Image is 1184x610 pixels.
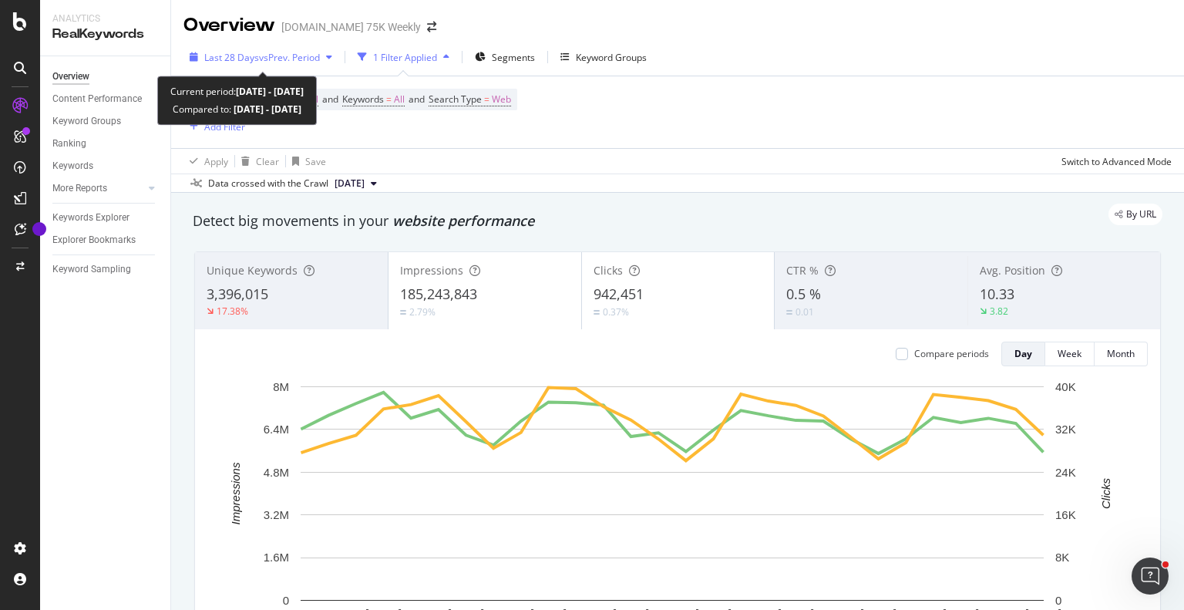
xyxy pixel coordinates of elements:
iframe: Intercom live chat [1132,558,1169,595]
a: Content Performance [52,91,160,107]
button: Day [1001,342,1045,366]
button: Last 28 DaysvsPrev. Period [183,45,338,69]
div: Content Performance [52,91,142,107]
div: Analytics [52,12,158,25]
div: legacy label [1108,204,1162,225]
span: and [322,93,338,106]
a: Explorer Bookmarks [52,232,160,248]
a: Keyword Sampling [52,261,160,278]
div: Keywords Explorer [52,210,129,226]
span: Last 28 Days [204,51,259,64]
a: Keywords Explorer [52,210,160,226]
div: Switch to Advanced Mode [1061,155,1172,168]
span: Web [492,89,511,110]
text: 0 [1055,594,1061,607]
text: 8M [273,380,289,393]
div: Keywords [52,158,93,174]
div: Save [305,155,326,168]
a: Keywords [52,158,160,174]
span: By URL [1126,210,1156,219]
text: 3.2M [264,508,289,521]
div: RealKeywords [52,25,158,43]
div: Keyword Groups [52,113,121,130]
span: CTR % [786,263,819,278]
span: and [409,93,425,106]
div: Keyword Sampling [52,261,131,278]
span: Keywords [342,93,384,106]
div: Add Filter [204,120,245,133]
div: More Reports [52,180,107,197]
text: 16K [1055,508,1076,521]
span: = [484,93,489,106]
button: Save [286,149,326,174]
span: All [394,89,405,110]
div: Current period: [170,83,304,100]
div: Month [1107,347,1135,360]
div: Compared to: [173,100,301,118]
div: 2.79% [409,305,436,318]
span: Search Type [429,93,482,106]
text: 6.4M [264,423,289,436]
button: Segments [469,45,541,69]
a: More Reports [52,180,144,197]
button: [DATE] [328,174,383,193]
img: Equal [400,310,406,315]
button: Apply [183,149,228,174]
text: 1.6M [264,551,289,564]
span: 185,243,843 [400,285,477,303]
button: Switch to Advanced Mode [1055,149,1172,174]
div: 3.82 [990,305,1008,318]
button: Clear [235,149,279,174]
text: 40K [1055,380,1076,393]
span: Clicks [594,263,623,278]
span: 942,451 [594,285,644,303]
a: Overview [52,69,160,85]
div: arrow-right-arrow-left [427,22,436,32]
div: [DOMAIN_NAME] 75K Weekly [281,19,421,35]
span: 0.5 % [786,285,821,303]
div: Clear [256,155,279,168]
b: [DATE] - [DATE] [231,103,301,116]
text: 24K [1055,466,1076,479]
div: Ranking [52,136,86,152]
text: Impressions [229,462,242,524]
button: 1 Filter Applied [351,45,456,69]
text: 4.8M [264,466,289,479]
text: 0 [283,594,289,607]
span: Avg. Position [980,263,1045,278]
div: Keyword Groups [576,51,647,64]
text: 32K [1055,423,1076,436]
button: Add Filter [183,117,245,136]
div: Day [1014,347,1032,360]
span: Segments [492,51,535,64]
div: 17.38% [217,305,248,318]
img: Equal [786,310,792,315]
div: Week [1058,347,1081,360]
b: [DATE] - [DATE] [236,85,304,98]
div: 1 Filter Applied [373,51,437,64]
div: 0.37% [603,305,629,318]
div: Explorer Bookmarks [52,232,136,248]
button: Week [1045,342,1095,366]
a: Ranking [52,136,160,152]
div: Overview [52,69,89,85]
span: Unique Keywords [207,263,298,278]
div: Apply [204,155,228,168]
div: Data crossed with the Crawl [208,177,328,190]
button: Keyword Groups [554,45,653,69]
text: 8K [1055,551,1069,564]
div: Compare periods [914,347,989,360]
img: Equal [594,310,600,315]
div: 0.01 [795,305,814,318]
text: Clicks [1099,477,1112,508]
div: Tooltip anchor [32,222,46,236]
span: = [386,93,392,106]
span: vs Prev. Period [259,51,320,64]
span: 2025 Sep. 22nd [335,177,365,190]
span: 3,396,015 [207,285,268,303]
a: Keyword Groups [52,113,160,130]
span: Impressions [400,263,463,278]
button: Month [1095,342,1148,366]
span: 10.33 [980,285,1014,303]
div: Overview [183,12,275,39]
